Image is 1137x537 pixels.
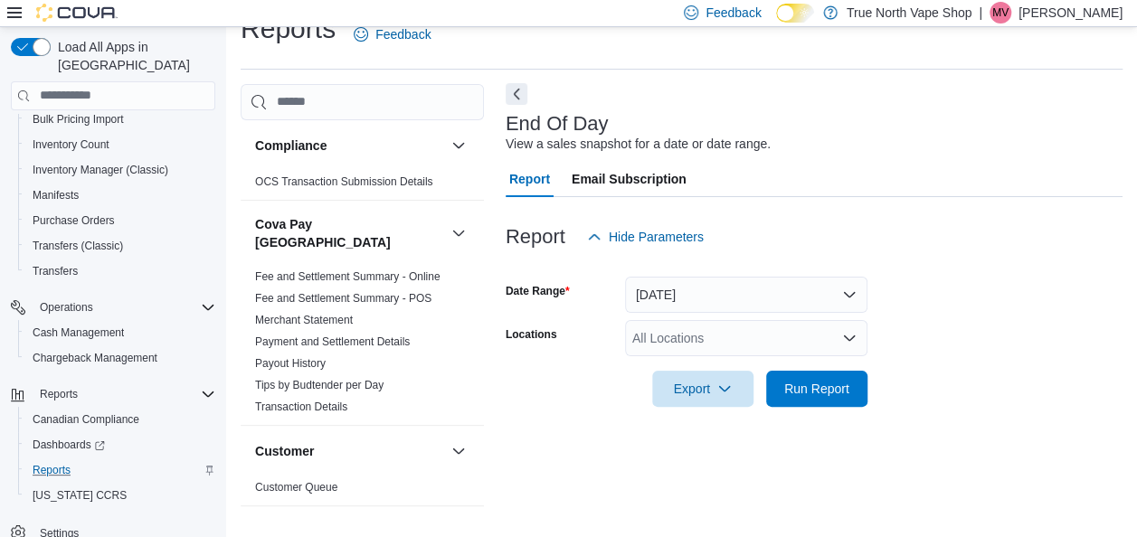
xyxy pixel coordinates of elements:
[241,266,484,425] div: Cova Pay [GEOGRAPHIC_DATA]
[25,260,215,282] span: Transfers
[25,459,78,481] a: Reports
[255,335,410,348] a: Payment and Settlement Details
[255,313,353,327] span: Merchant Statement
[25,184,215,206] span: Manifests
[25,108,215,130] span: Bulk Pricing Import
[509,161,550,197] span: Report
[241,476,484,505] div: Customer
[25,485,215,506] span: Washington CCRS
[25,184,86,206] a: Manifests
[255,442,444,460] button: Customer
[33,383,85,405] button: Reports
[25,210,215,231] span: Purchase Orders
[33,213,115,228] span: Purchase Orders
[33,463,71,477] span: Reports
[18,483,223,508] button: [US_STATE] CCRS
[663,371,743,407] span: Export
[25,485,134,506] a: [US_STATE] CCRS
[33,264,78,278] span: Transfers
[255,291,431,306] span: Fee and Settlement Summary - POS
[51,38,215,74] span: Load All Apps in [GEOGRAPHIC_DATA]
[40,387,78,401] span: Reports
[375,25,431,43] span: Feedback
[506,226,565,248] h3: Report
[18,157,223,183] button: Inventory Manager (Classic)
[33,188,79,203] span: Manifests
[255,481,337,494] a: Customer Queue
[255,269,441,284] span: Fee and Settlement Summary - Online
[33,137,109,152] span: Inventory Count
[4,382,223,407] button: Reports
[25,409,215,430] span: Canadian Compliance
[842,331,857,345] button: Open list of options
[18,432,223,457] a: Dashboards
[706,4,761,22] span: Feedback
[18,407,223,432] button: Canadian Compliance
[990,2,1011,24] div: Melanie Vape
[18,208,223,233] button: Purchase Orders
[25,260,85,282] a: Transfers
[506,284,570,298] label: Date Range
[448,222,469,244] button: Cova Pay [GEOGRAPHIC_DATA]
[255,292,431,305] a: Fee and Settlement Summary - POS
[36,4,118,22] img: Cova
[18,107,223,132] button: Bulk Pricing Import
[992,2,1009,24] span: MV
[241,11,336,47] h1: Reports
[25,159,175,181] a: Inventory Manager (Classic)
[18,233,223,259] button: Transfers (Classic)
[255,400,347,413] a: Transaction Details
[255,174,433,189] span: OCS Transaction Submission Details
[18,345,223,371] button: Chargeback Management
[255,480,337,495] span: Customer Queue
[25,347,165,369] a: Chargeback Management
[255,357,326,370] a: Payout History
[255,175,433,188] a: OCS Transaction Submission Details
[506,135,771,154] div: View a sales snapshot for a date or date range.
[255,356,326,371] span: Payout History
[255,400,347,414] span: Transaction Details
[255,137,327,155] h3: Compliance
[18,183,223,208] button: Manifests
[448,440,469,462] button: Customer
[580,219,711,255] button: Hide Parameters
[784,380,849,398] span: Run Report
[33,488,127,503] span: [US_STATE] CCRS
[572,161,687,197] span: Email Subscription
[25,434,112,456] a: Dashboards
[241,171,484,200] div: Compliance
[25,134,215,155] span: Inventory Count
[255,215,444,251] button: Cova Pay [GEOGRAPHIC_DATA]
[18,320,223,345] button: Cash Management
[255,442,314,460] h3: Customer
[25,434,215,456] span: Dashboards
[255,137,444,155] button: Compliance
[776,4,814,23] input: Dark Mode
[33,351,157,365] span: Chargeback Management
[33,112,124,127] span: Bulk Pricing Import
[1019,2,1123,24] p: [PERSON_NAME]
[255,378,384,392] span: Tips by Budtender per Day
[33,438,105,452] span: Dashboards
[506,113,609,135] h3: End Of Day
[33,163,168,177] span: Inventory Manager (Classic)
[18,132,223,157] button: Inventory Count
[25,409,147,430] a: Canadian Compliance
[25,459,215,481] span: Reports
[33,383,215,405] span: Reports
[25,322,131,344] a: Cash Management
[4,295,223,320] button: Operations
[33,412,139,427] span: Canadian Compliance
[25,322,215,344] span: Cash Management
[652,371,753,407] button: Export
[18,457,223,483] button: Reports
[25,210,122,231] a: Purchase Orders
[25,108,131,130] a: Bulk Pricing Import
[25,134,117,155] a: Inventory Count
[847,2,972,24] p: True North Vape Shop
[33,297,215,318] span: Operations
[18,259,223,284] button: Transfers
[776,23,777,24] span: Dark Mode
[609,228,704,246] span: Hide Parameters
